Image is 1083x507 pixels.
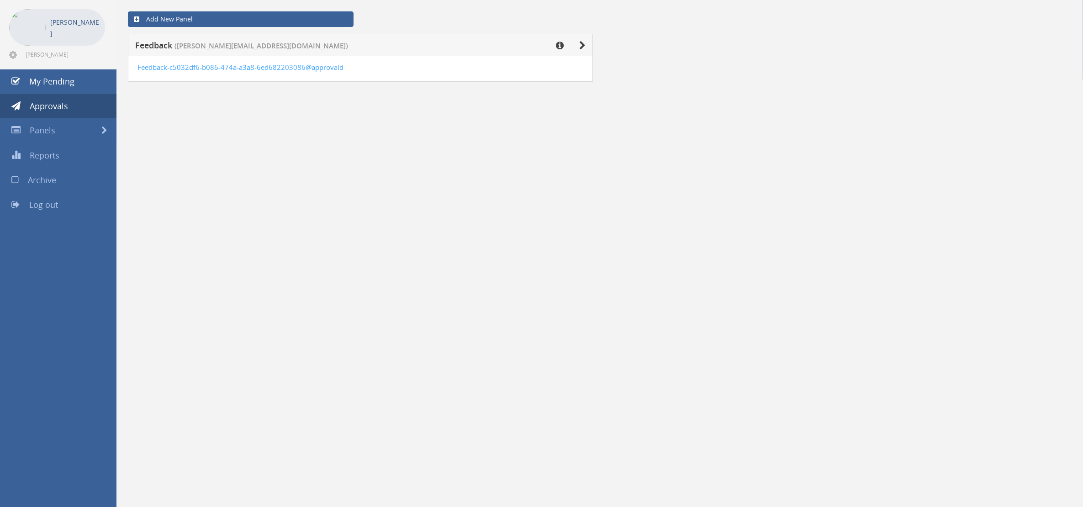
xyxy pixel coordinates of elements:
[30,100,68,111] span: Approvals
[128,11,354,27] a: Add New Panel
[30,125,55,136] span: Panels
[29,199,58,210] span: Log out
[26,51,103,58] span: [PERSON_NAME][EMAIL_ADDRESS][DOMAIN_NAME]
[135,40,172,51] span: Feedback
[50,16,100,39] p: [PERSON_NAME]
[30,150,59,161] span: Reports
[174,41,348,51] span: ([PERSON_NAME][EMAIL_ADDRESS][DOMAIN_NAME])
[29,76,74,87] span: My Pending
[137,63,343,72] a: Feedback-c5032df6-b086-474a-a3a8-6ed682203086@approvald
[28,174,56,185] span: Archive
